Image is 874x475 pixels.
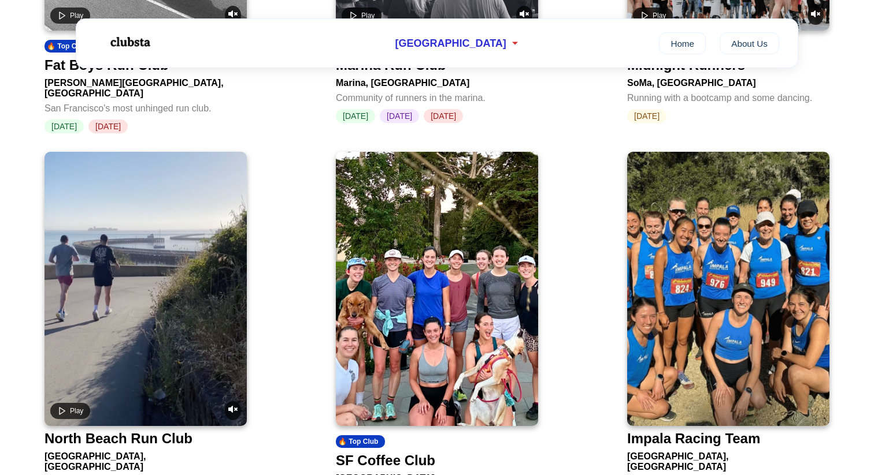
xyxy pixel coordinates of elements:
[395,38,506,50] span: [GEOGRAPHIC_DATA]
[45,73,247,99] div: [PERSON_NAME][GEOGRAPHIC_DATA], [GEOGRAPHIC_DATA]
[516,6,532,25] button: Unmute video
[627,152,829,426] img: Impala Racing Team
[342,8,382,24] button: Play video
[70,407,83,415] span: Play
[424,109,463,123] span: [DATE]
[45,447,247,472] div: [GEOGRAPHIC_DATA], [GEOGRAPHIC_DATA]
[336,88,538,103] div: Community of runners in the marina.
[50,8,90,24] button: Play video
[336,152,538,426] img: SF Coffee Club
[808,6,824,25] button: Unmute video
[627,88,829,103] div: Running with a bootcamp and some dancing.
[336,435,385,448] div: 🔥 Top Club
[336,73,538,88] div: Marina, [GEOGRAPHIC_DATA]
[336,452,435,469] div: SF Coffee Club
[95,28,164,57] img: Logo
[45,99,247,114] div: San Francisco's most unhinged run club.
[380,109,419,123] span: [DATE]
[627,431,760,447] div: Impala Racing Team
[45,119,84,133] span: [DATE]
[633,8,673,24] button: Play video
[627,73,829,88] div: SoMa, [GEOGRAPHIC_DATA]
[627,109,666,123] span: [DATE]
[45,431,192,447] div: North Beach Run Club
[225,6,241,25] button: Unmute video
[720,32,779,54] a: About Us
[50,403,90,419] button: Play video
[659,32,706,54] a: Home
[336,109,375,123] span: [DATE]
[225,401,241,420] button: Unmute video
[627,447,829,472] div: [GEOGRAPHIC_DATA], [GEOGRAPHIC_DATA]
[88,119,128,133] span: [DATE]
